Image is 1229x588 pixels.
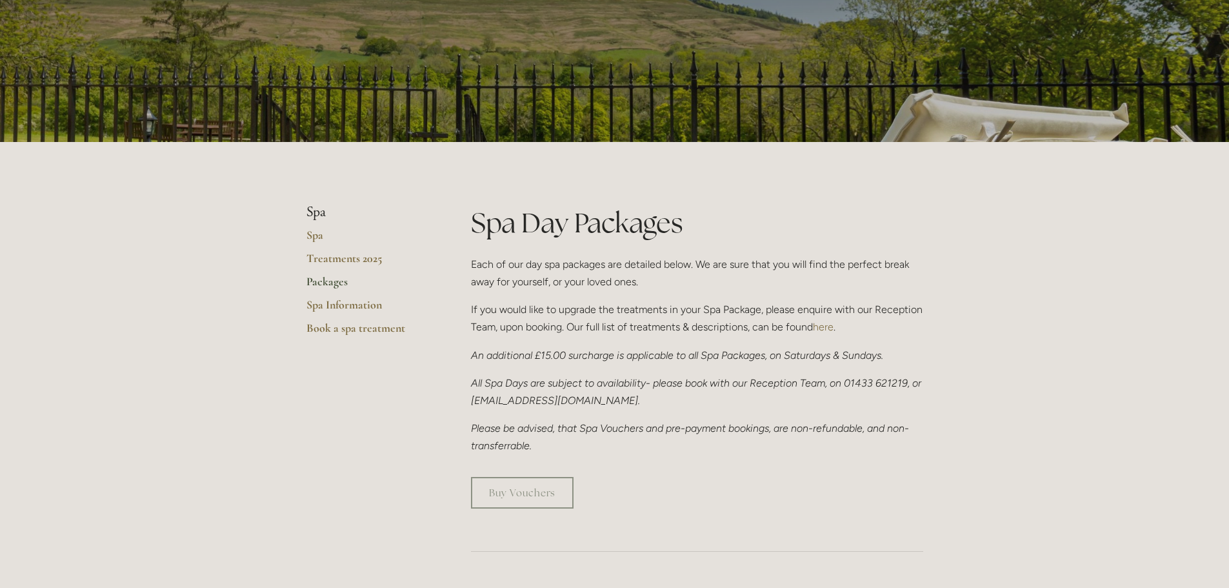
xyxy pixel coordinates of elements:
li: Spa [306,204,430,221]
a: Spa [306,228,430,251]
em: All Spa Days are subject to availability- please book with our Reception Team, on 01433 621219, o... [471,377,924,407]
em: An additional £15.00 surcharge is applicable to all Spa Packages, on Saturdays & Sundays. [471,349,883,361]
a: Packages [306,274,430,298]
a: Book a spa treatment [306,321,430,344]
p: Each of our day spa packages are detailed below. We are sure that you will find the perfect break... [471,256,923,290]
h1: Spa Day Packages [471,204,923,242]
a: here [813,321,834,333]
p: If you would like to upgrade the treatments in your Spa Package, please enquire with our Receptio... [471,301,923,336]
a: Treatments 2025 [306,251,430,274]
a: Buy Vouchers [471,477,574,509]
a: Spa Information [306,298,430,321]
em: Please be advised, that Spa Vouchers and pre-payment bookings, are non-refundable, and non-transf... [471,422,909,452]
